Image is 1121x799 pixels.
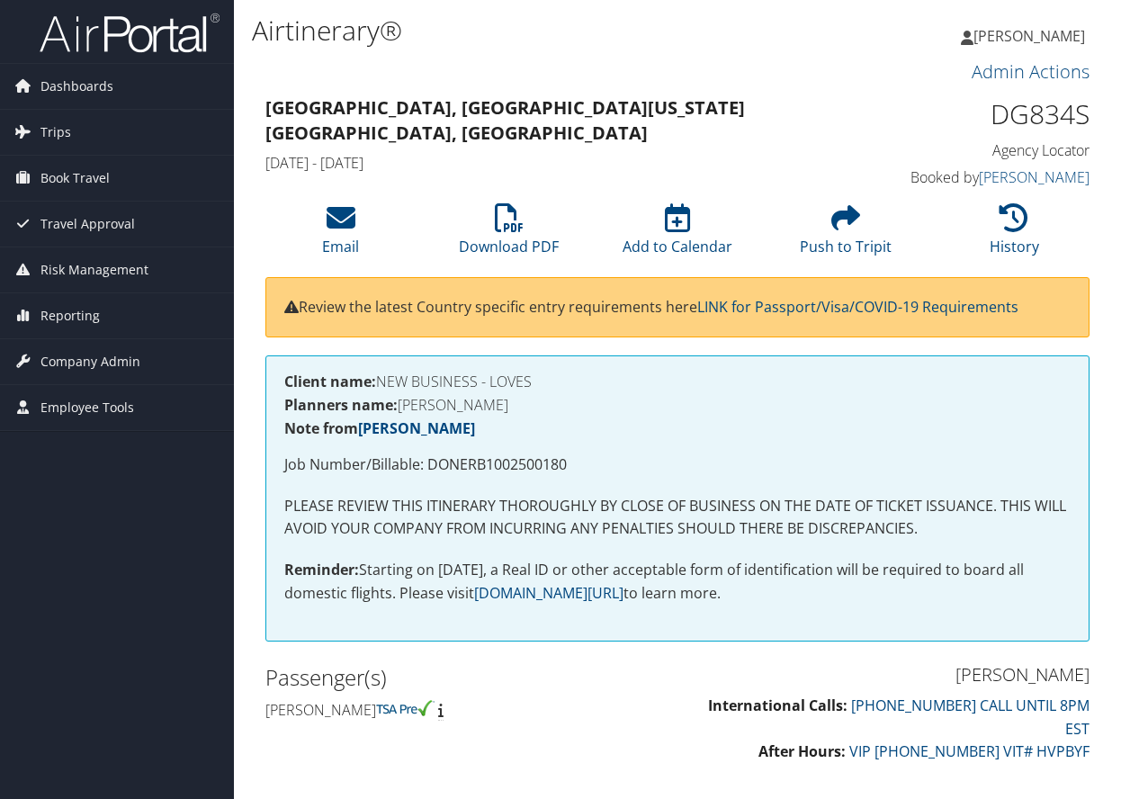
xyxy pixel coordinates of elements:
[265,662,664,693] h2: Passenger(s)
[284,398,1071,412] h4: [PERSON_NAME]
[904,140,1090,160] h4: Agency Locator
[474,583,623,603] a: [DOMAIN_NAME][URL]
[265,700,664,720] h4: [PERSON_NAME]
[990,213,1039,256] a: History
[284,374,1071,389] h4: NEW BUSINESS - LOVES
[973,26,1085,46] span: [PERSON_NAME]
[284,495,1071,541] p: PLEASE REVIEW THIS ITINERARY THOROUGHLY BY CLOSE OF BUSINESS ON THE DATE OF TICKET ISSUANCE. THIS...
[851,696,1090,739] a: [PHONE_NUMBER] CALL UNTIL 8PM EST
[40,12,220,54] img: airportal-logo.png
[40,202,135,247] span: Travel Approval
[40,156,110,201] span: Book Travel
[322,213,359,256] a: Email
[758,741,846,761] strong: After Hours:
[376,700,435,716] img: tsa-precheck.png
[40,64,113,109] span: Dashboards
[961,9,1103,63] a: [PERSON_NAME]
[459,213,559,256] a: Download PDF
[284,559,1071,605] p: Starting on [DATE], a Real ID or other acceptable form of identification will be required to boar...
[849,741,1090,761] a: VIP [PHONE_NUMBER] VIT# HVPBYF
[697,297,1018,317] a: LINK for Passport/Visa/COVID-19 Requirements
[284,296,1071,319] p: Review the latest Country specific entry requirements here
[40,247,148,292] span: Risk Management
[904,95,1090,133] h1: DG834S
[284,418,475,438] strong: Note from
[284,372,376,391] strong: Client name:
[972,59,1090,84] a: Admin Actions
[284,453,1071,477] p: Job Number/Billable: DONERB1002500180
[252,12,820,49] h1: Airtinerary®
[284,560,359,579] strong: Reminder:
[40,293,100,338] span: Reporting
[904,167,1090,187] h4: Booked by
[265,95,745,145] strong: [GEOGRAPHIC_DATA], [GEOGRAPHIC_DATA] [US_STATE][GEOGRAPHIC_DATA], [GEOGRAPHIC_DATA]
[691,662,1090,687] h3: [PERSON_NAME]
[358,418,475,438] a: [PERSON_NAME]
[40,385,134,430] span: Employee Tools
[708,696,847,715] strong: International Calls:
[623,213,732,256] a: Add to Calendar
[40,110,71,155] span: Trips
[40,339,140,384] span: Company Admin
[800,213,892,256] a: Push to Tripit
[284,395,398,415] strong: Planners name:
[979,167,1090,187] a: [PERSON_NAME]
[265,153,877,173] h4: [DATE] - [DATE]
